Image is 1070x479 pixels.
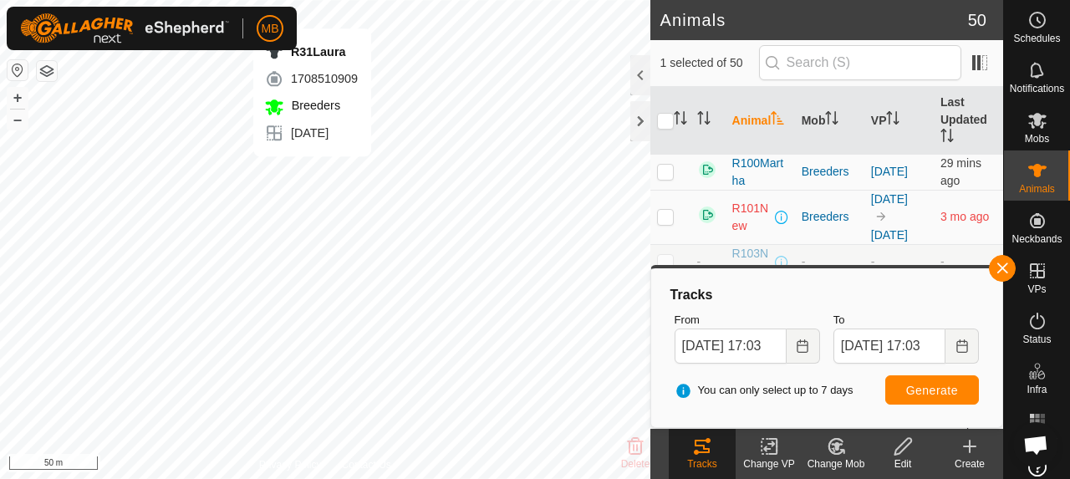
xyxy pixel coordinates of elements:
[869,456,936,471] div: Edit
[660,10,968,30] h2: Animals
[787,329,820,364] button: Choose Date
[1010,84,1064,94] span: Notifications
[886,114,899,127] p-sorticon: Activate to sort
[264,69,358,89] div: 1708510909
[802,163,858,181] div: Breeders
[288,99,340,112] span: Breeders
[1027,385,1047,395] span: Infra
[1016,435,1057,445] span: Heatmap
[1011,234,1062,244] span: Neckbands
[802,208,858,226] div: Breeders
[20,13,229,43] img: Gallagher Logo
[1022,334,1051,344] span: Status
[264,124,358,144] div: [DATE]
[864,87,934,155] th: VP
[1013,422,1058,467] div: Open chat
[8,88,28,108] button: +
[675,382,853,399] span: You can only select up to 7 days
[940,255,945,268] span: -
[697,205,717,225] img: returning on
[726,87,795,155] th: Animal
[871,192,908,206] a: [DATE]
[37,61,57,81] button: Map Layers
[940,131,954,145] p-sorticon: Activate to sort
[945,329,979,364] button: Choose Date
[262,20,279,38] span: MB
[795,87,864,155] th: Mob
[871,228,908,242] a: [DATE]
[697,255,701,268] span: -
[660,54,759,72] span: 1 selected of 50
[968,8,986,33] span: 50
[675,312,820,329] label: From
[833,312,979,329] label: To
[697,114,711,127] p-sorticon: Activate to sort
[8,110,28,130] button: –
[697,160,717,180] img: returning on
[874,210,888,223] img: to
[1019,184,1055,194] span: Animals
[802,456,869,471] div: Change Mob
[674,114,687,127] p-sorticon: Activate to sort
[1013,33,1060,43] span: Schedules
[871,255,875,268] app-display-virtual-paddock-transition: -
[885,375,979,405] button: Generate
[732,245,772,280] span: R103New
[1025,134,1049,144] span: Mobs
[936,456,1003,471] div: Create
[1027,284,1046,294] span: VPs
[669,456,736,471] div: Tracks
[264,42,358,62] div: R31Laura
[732,200,772,235] span: R101New
[940,210,989,223] span: 22 June 2025, 9:33 am
[759,45,961,80] input: Search (S)
[771,114,784,127] p-sorticon: Activate to sort
[871,165,908,178] a: [DATE]
[259,457,322,472] a: Privacy Policy
[906,384,958,397] span: Generate
[736,456,802,471] div: Change VP
[732,155,788,190] span: R100Martha
[802,253,858,271] div: -
[825,114,838,127] p-sorticon: Activate to sort
[341,457,390,472] a: Contact Us
[8,60,28,80] button: Reset Map
[940,156,981,187] span: 25 Sept 2025, 4:33 pm
[934,87,1003,155] th: Last Updated
[668,285,986,305] div: Tracks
